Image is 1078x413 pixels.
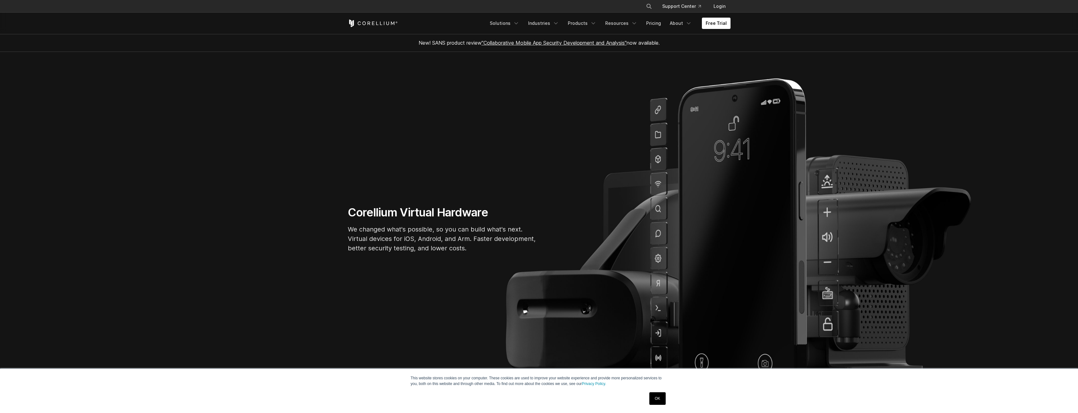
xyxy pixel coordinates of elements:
[524,18,563,29] a: Industries
[666,18,696,29] a: About
[643,1,655,12] button: Search
[419,40,660,46] span: New! SANS product review now available.
[601,18,641,29] a: Resources
[702,18,731,29] a: Free Trial
[348,225,537,253] p: We changed what's possible, so you can build what's next. Virtual devices for iOS, Android, and A...
[486,18,523,29] a: Solutions
[582,382,606,386] a: Privacy Policy.
[642,18,665,29] a: Pricing
[348,205,537,220] h1: Corellium Virtual Hardware
[482,40,627,46] a: "Collaborative Mobile App Security Development and Analysis"
[657,1,706,12] a: Support Center
[564,18,600,29] a: Products
[708,1,731,12] a: Login
[411,375,668,387] p: This website stores cookies on your computer. These cookies are used to improve your website expe...
[638,1,731,12] div: Navigation Menu
[649,392,665,405] a: OK
[348,20,398,27] a: Corellium Home
[486,18,731,29] div: Navigation Menu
